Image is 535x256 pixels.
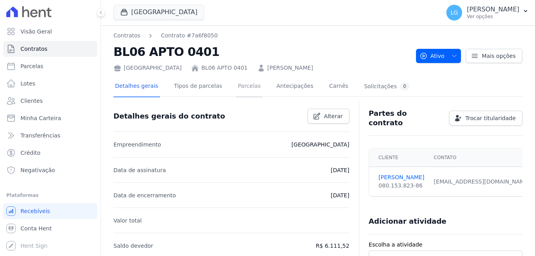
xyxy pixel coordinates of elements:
p: Saldo devedor [113,241,153,250]
p: [GEOGRAPHIC_DATA] [292,140,349,149]
div: [GEOGRAPHIC_DATA] [113,64,182,72]
span: Mais opções [482,52,516,60]
a: [PERSON_NAME] [267,64,313,72]
a: Conta Hent [3,221,97,236]
div: Solicitações [364,83,409,90]
span: LG [451,10,458,15]
span: Visão Geral [20,28,52,35]
a: Contratos [113,32,140,40]
span: Lotes [20,80,35,87]
a: Clientes [3,93,97,109]
span: Conta Hent [20,224,52,232]
a: Mais opções [466,49,522,63]
h3: Partes do contrato [369,109,443,128]
h3: Detalhes gerais do contrato [113,111,225,121]
button: [GEOGRAPHIC_DATA] [113,5,204,20]
span: Minha Carteira [20,114,61,122]
span: Negativação [20,166,55,174]
button: LG [PERSON_NAME] Ver opções [440,2,535,24]
p: Empreendimento [113,140,161,149]
p: [PERSON_NAME] [467,6,519,13]
p: R$ 6.111,52 [316,241,349,250]
a: Transferências [3,128,97,143]
a: Visão Geral [3,24,97,39]
span: Alterar [324,112,343,120]
p: Valor total [113,216,142,225]
span: Transferências [20,132,60,139]
a: Alterar [308,109,349,124]
a: Antecipações [275,76,315,97]
nav: Breadcrumb [113,32,218,40]
div: Plataformas [6,191,94,200]
span: Ativo [420,49,445,63]
h2: BL06 APTO 0401 [113,43,410,61]
span: Trocar titularidade [465,114,516,122]
a: Parcelas [236,76,262,97]
a: Contrato #7a6f8050 [161,32,217,40]
a: Carnês [327,76,350,97]
a: Minha Carteira [3,110,97,126]
p: [DATE] [331,191,349,200]
a: [PERSON_NAME] [379,173,424,182]
a: Tipos de parcelas [173,76,224,97]
span: Crédito [20,149,41,157]
p: Data de encerramento [113,191,176,200]
p: [DATE] [331,165,349,175]
a: Negativação [3,162,97,178]
label: Escolha a atividade [369,241,522,249]
span: Parcelas [20,62,43,70]
a: Trocar titularidade [449,111,522,126]
div: 0 [400,83,409,90]
a: Parcelas [3,58,97,74]
h3: Adicionar atividade [369,217,446,226]
nav: Breadcrumb [113,32,410,40]
a: Contratos [3,41,97,57]
div: 080.153.823-86 [379,182,424,190]
span: Recebíveis [20,207,50,215]
a: Detalhes gerais [113,76,160,97]
a: BL06 APTO 0401 [201,64,247,72]
span: Contratos [20,45,47,53]
p: Ver opções [467,13,519,20]
a: Solicitações0 [362,76,411,97]
span: Clientes [20,97,43,105]
a: Recebíveis [3,203,97,219]
a: Crédito [3,145,97,161]
th: Cliente [369,148,429,167]
p: Data de assinatura [113,165,166,175]
button: Ativo [416,49,461,63]
a: Lotes [3,76,97,91]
